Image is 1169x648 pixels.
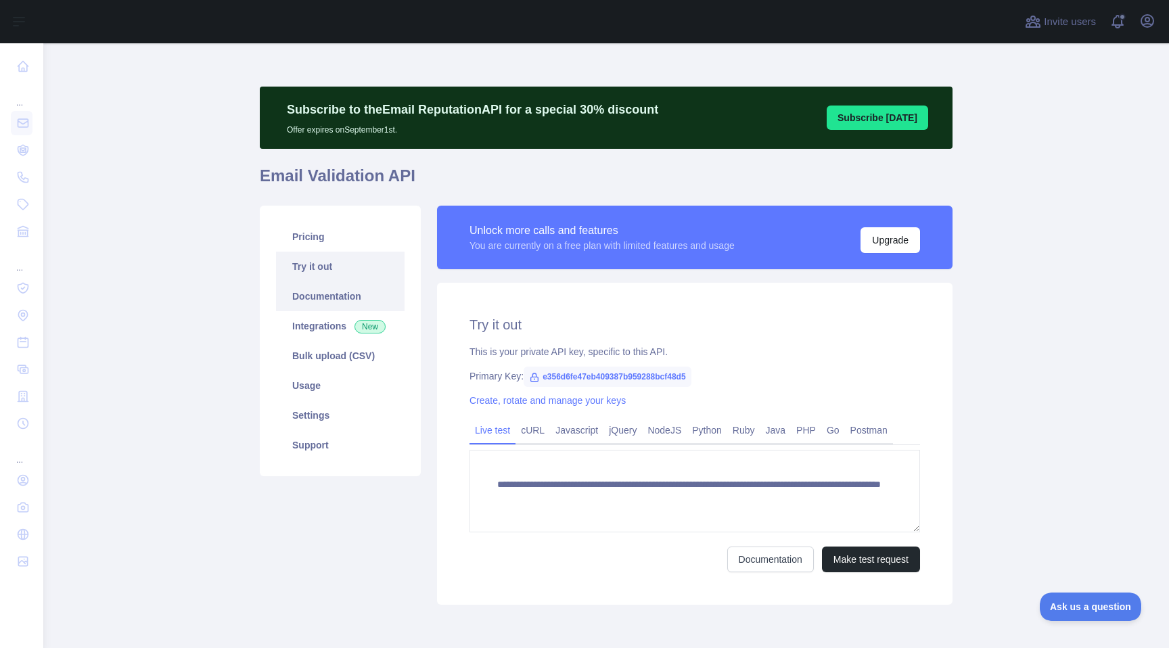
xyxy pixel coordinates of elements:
[1040,593,1142,621] iframe: Toggle Customer Support
[845,419,893,441] a: Postman
[469,369,920,383] div: Primary Key:
[1044,14,1096,30] span: Invite users
[276,371,405,400] a: Usage
[821,419,845,441] a: Go
[287,100,658,119] p: Subscribe to the Email Reputation API for a special 30 % discount
[603,419,642,441] a: jQuery
[469,345,920,358] div: This is your private API key, specific to this API.
[827,106,928,130] button: Subscribe [DATE]
[524,367,691,387] span: e356d6fe47eb409387b959288bcf48d5
[861,227,920,253] button: Upgrade
[791,419,821,441] a: PHP
[469,223,735,239] div: Unlock more calls and features
[276,281,405,311] a: Documentation
[687,419,727,441] a: Python
[727,547,814,572] a: Documentation
[276,311,405,341] a: Integrations New
[276,341,405,371] a: Bulk upload (CSV)
[276,430,405,460] a: Support
[727,419,760,441] a: Ruby
[469,315,920,334] h2: Try it out
[469,239,735,252] div: You are currently on a free plan with limited features and usage
[822,547,920,572] button: Make test request
[469,419,515,441] a: Live test
[276,222,405,252] a: Pricing
[11,81,32,108] div: ...
[260,165,953,198] h1: Email Validation API
[515,419,550,441] a: cURL
[354,320,386,333] span: New
[11,438,32,465] div: ...
[1022,11,1099,32] button: Invite users
[11,246,32,273] div: ...
[276,252,405,281] a: Try it out
[760,419,792,441] a: Java
[642,419,687,441] a: NodeJS
[276,400,405,430] a: Settings
[287,119,658,135] p: Offer expires on September 1st.
[550,419,603,441] a: Javascript
[469,395,626,406] a: Create, rotate and manage your keys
